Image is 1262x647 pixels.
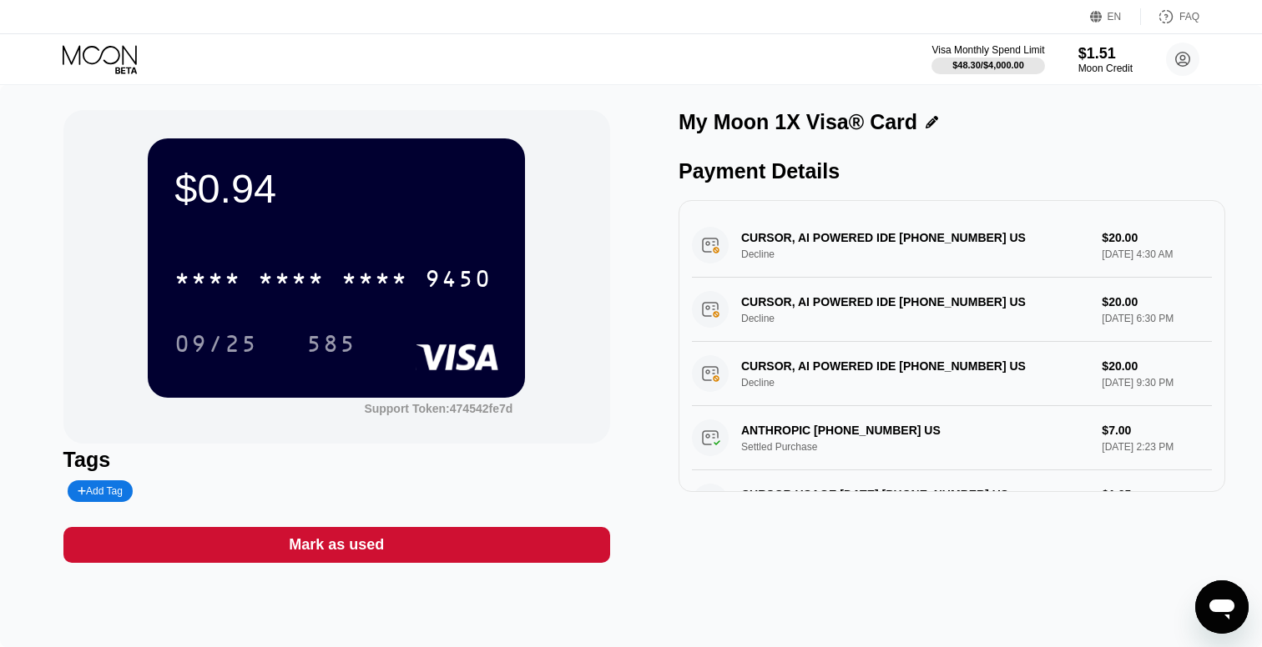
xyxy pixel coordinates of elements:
div: $1.51 [1078,45,1133,63]
div: $48.30 / $4,000.00 [952,60,1024,70]
div: $1.51Moon Credit [1078,45,1133,74]
div: Mark as used [63,527,610,563]
div: My Moon 1X Visa® Card [679,110,917,134]
div: EN [1108,11,1122,23]
div: 09/25 [174,333,258,359]
div: $0.94 [174,165,498,212]
div: 09/25 [162,323,270,364]
div: 585 [306,333,356,359]
div: 585 [294,323,369,364]
div: Tags [63,448,610,472]
iframe: Button to launch messaging window [1195,580,1249,634]
div: EN [1090,8,1141,25]
div: Add Tag [78,485,123,497]
div: Mark as used [289,535,384,554]
div: Moon Credit [1078,63,1133,74]
div: Payment Details [679,159,1225,183]
div: Support Token:474542fe7d [364,402,512,415]
div: 9450 [425,268,492,294]
div: FAQ [1141,8,1199,25]
div: Add Tag [68,480,133,502]
div: FAQ [1179,11,1199,23]
div: Visa Monthly Spend Limit [931,44,1044,56]
div: Visa Monthly Spend Limit$48.30/$4,000.00 [931,44,1044,74]
div: Support Token: 474542fe7d [364,402,512,415]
